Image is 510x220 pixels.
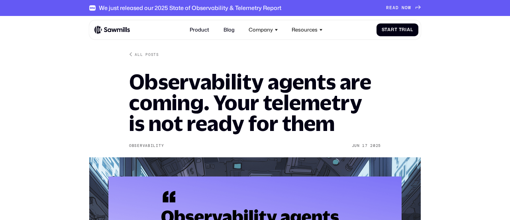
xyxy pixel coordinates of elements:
[352,143,360,148] div: Jun
[370,143,381,148] div: 2025
[186,23,213,37] a: Product
[135,52,159,57] div: All posts
[362,143,367,148] div: 17
[129,71,381,133] h1: Observability agents are coming. Your telemetry is not ready for them
[382,27,413,32] div: Start Trial
[99,4,281,11] div: We just released our 2025 State of Observability & Telemetry Report
[129,52,159,57] a: All posts
[129,143,164,148] div: Observability
[377,23,418,36] a: Start Trial
[292,27,318,33] div: Resources
[386,5,421,10] a: READ NOW
[386,5,411,10] div: READ NOW
[220,23,238,37] a: Blog
[249,27,273,33] div: Company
